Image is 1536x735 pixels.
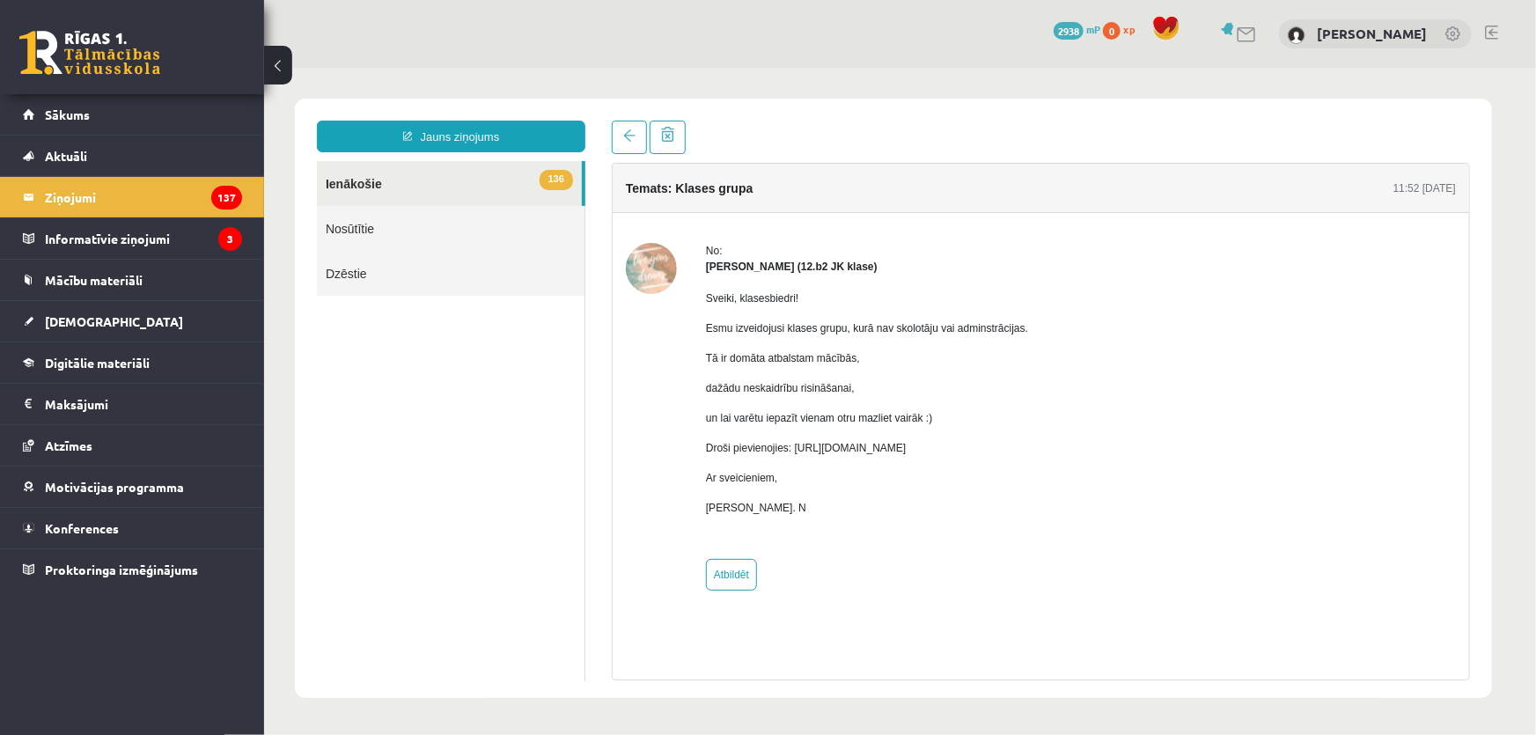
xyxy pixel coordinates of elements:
[276,102,309,122] span: 136
[218,227,242,251] i: 3
[45,562,198,577] span: Proktoringa izmēģinājums
[1086,22,1100,36] span: mP
[1054,22,1084,40] span: 2938
[442,402,764,418] p: Ar sveicieniem,
[1123,22,1135,36] span: xp
[23,384,242,424] a: Maksājumi
[23,260,242,300] a: Mācību materiāli
[442,312,764,328] p: dažādu neskaidrību risināšanai,
[362,114,489,128] h4: Temats: Klases grupa
[45,355,150,371] span: Digitālie materiāli
[45,218,242,259] legend: Informatīvie ziņojumi
[362,175,413,226] img: Marta Laura Neļķe
[1288,26,1305,44] img: Elīza Maulvurfa
[53,53,321,85] a: Jauns ziņojums
[442,253,764,268] p: Esmu izveidojusi klases grupu, kurā nav skolotāju vai adminstrācijas.
[19,31,160,75] a: Rīgas 1. Tālmācības vidusskola
[45,177,242,217] legend: Ziņojumi
[23,177,242,217] a: Ziņojumi137
[1317,25,1427,42] a: [PERSON_NAME]
[442,223,764,239] p: Sveiki, klasesbiedri!
[442,193,614,205] strong: [PERSON_NAME] (12.b2 JK klase)
[23,94,242,135] a: Sākums
[23,218,242,259] a: Informatīvie ziņojumi3
[211,186,242,209] i: 137
[442,283,764,298] p: Tā ir domāta atbalstam mācībās,
[442,491,493,523] a: Atbildēt
[442,372,764,388] p: Droši pievienojies: [URL][DOMAIN_NAME]
[23,301,242,342] a: [DEMOGRAPHIC_DATA]
[53,138,320,183] a: Nosūtītie
[23,136,242,176] a: Aktuāli
[45,107,90,122] span: Sākums
[53,183,320,228] a: Dzēstie
[442,342,764,358] p: un lai varētu iepazīt vienam otru mazliet vairāk :)
[1103,22,1143,36] a: 0 xp
[23,549,242,590] a: Proktoringa izmēģinājums
[45,437,92,453] span: Atzīmes
[53,93,318,138] a: 136Ienākošie
[1054,22,1100,36] a: 2938 mP
[442,175,764,191] div: No:
[1129,113,1192,129] div: 11:52 [DATE]
[45,272,143,288] span: Mācību materiāli
[1103,22,1121,40] span: 0
[45,520,119,536] span: Konferences
[23,342,242,383] a: Digitālie materiāli
[45,313,183,329] span: [DEMOGRAPHIC_DATA]
[23,467,242,507] a: Motivācijas programma
[23,425,242,466] a: Atzīmes
[45,384,242,424] legend: Maksājumi
[23,508,242,548] a: Konferences
[45,479,184,495] span: Motivācijas programma
[45,148,87,164] span: Aktuāli
[442,432,764,448] p: [PERSON_NAME]. N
